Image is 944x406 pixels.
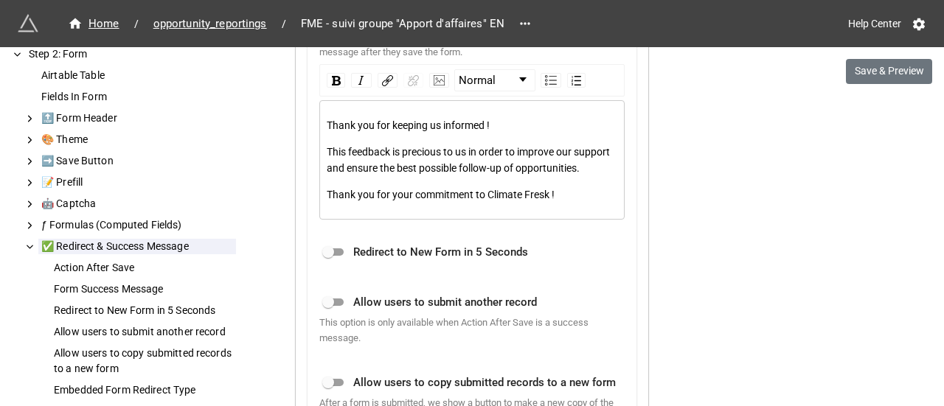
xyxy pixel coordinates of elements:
div: ƒ Formulas (Computed Fields) [38,217,236,233]
div: Airtable Table [38,68,236,83]
a: Help Center [838,10,912,37]
span: Redirect to New Form in 5 Seconds [353,244,528,262]
span: FME - suivi groupe "Apport d'affaires" EN [292,15,513,32]
div: rdw-editor [327,117,618,203]
div: Step 2: Form [26,46,236,62]
div: Embedded Form Redirect Type [51,382,236,398]
div: ➡️ Save Button [38,153,236,169]
div: Bold [327,73,345,88]
div: rdw-image-control [426,69,452,91]
div: Ordered [567,73,586,88]
div: 🎨 Theme [38,132,236,147]
span: Thank you for keeping us informed ! [327,119,490,131]
div: rdw-link-control [375,69,426,91]
div: rdw-dropdown [454,69,535,91]
div: Fields In Form [38,89,236,105]
div: Link [378,73,398,88]
div: This option is only available when Action After Save is a success message. [319,315,625,346]
img: miniextensions-icon.73ae0678.png [18,13,38,34]
span: Thank you for your commitment to Climate Fresk ! [327,189,555,200]
span: This feedback is precious to us in order to improve our support and ensure the best possible foll... [327,146,612,174]
div: rdw-wrapper [319,64,625,220]
div: 📝 Prefill [38,175,236,190]
button: Save & Preview [846,59,932,84]
a: Home [59,15,128,32]
div: Allow users to copy submitted records to a new form [51,346,236,377]
div: Image [429,73,449,88]
span: Normal [459,72,496,90]
div: Italic [351,73,372,88]
li: / [134,16,139,32]
div: rdw-toolbar [319,64,625,97]
span: Allow users to copy submitted records to a new form [353,374,616,392]
div: Home [68,15,119,32]
div: rdw-block-control [452,69,538,91]
span: Allow users to submit another record [353,294,537,312]
div: 🔝 Form Header [38,111,236,126]
li: / [282,16,286,32]
div: Unlink [403,73,423,88]
div: Unordered [541,73,561,88]
div: Form Success Message [51,281,236,297]
a: Block Type [455,70,535,91]
nav: breadcrumb [59,15,513,32]
div: Allow users to submit another record [51,324,236,340]
div: Action After Save [51,260,236,276]
div: ✅ Redirect & Success Message [38,239,236,254]
a: opportunity_reportings [145,15,276,32]
div: 🤖 Captcha [38,196,236,211]
div: Redirect to New Form in 5 Seconds [51,303,236,318]
iframe: Intercom live chat [894,356,929,391]
div: rdw-list-control [538,69,589,91]
div: rdw-inline-control [324,69,375,91]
